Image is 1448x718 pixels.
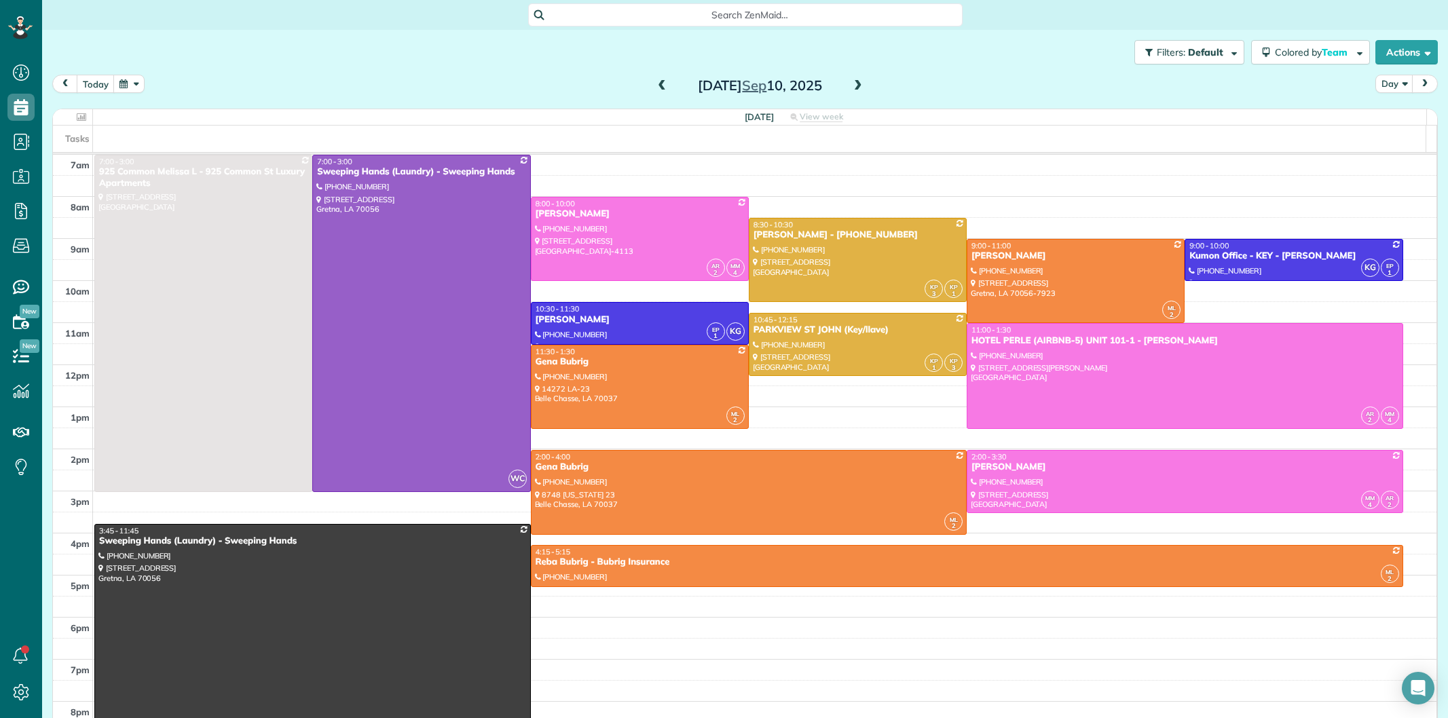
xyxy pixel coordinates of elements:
[1168,304,1176,311] span: ML
[536,452,571,461] span: 2:00 - 4:00
[71,454,90,465] span: 2pm
[71,664,90,675] span: 7pm
[1381,267,1398,280] small: 1
[971,241,1011,250] span: 9:00 - 11:00
[1386,262,1394,269] span: EP
[20,305,39,318] span: New
[753,324,963,336] div: PARKVIEW ST JOHN (Key/llave)
[536,304,580,314] span: 10:30 - 11:30
[1322,46,1350,58] span: Team
[1365,494,1375,502] span: MM
[71,706,90,717] span: 8pm
[675,78,844,93] h2: [DATE] 10, 2025
[730,262,740,269] span: MM
[65,133,90,144] span: Tasks
[536,547,571,556] span: 4:15 - 5:15
[1251,40,1370,64] button: Colored byTeam
[99,157,134,166] span: 7:00 - 3:00
[971,461,1399,473] div: [PERSON_NAME]
[950,283,958,290] span: KP
[1381,414,1398,427] small: 4
[1189,241,1229,250] span: 9:00 - 10:00
[71,496,90,507] span: 3pm
[1381,573,1398,586] small: 2
[726,322,745,341] span: KG
[317,157,352,166] span: 7:00 - 3:00
[971,250,1181,262] div: [PERSON_NAME]
[77,75,115,93] button: today
[1375,40,1438,64] button: Actions
[1381,499,1398,512] small: 2
[536,347,575,356] span: 11:30 - 1:30
[99,526,138,535] span: 3:45 - 11:45
[971,452,1007,461] span: 2:00 - 3:30
[950,357,958,364] span: KP
[1375,75,1413,93] button: Day
[707,267,724,280] small: 2
[65,370,90,381] span: 12pm
[71,202,90,212] span: 8am
[65,328,90,339] span: 11am
[727,414,744,427] small: 2
[712,326,720,333] span: EP
[930,283,938,290] span: KP
[1362,499,1379,512] small: 4
[945,520,962,533] small: 2
[731,410,739,417] span: ML
[1134,40,1244,64] button: Filters: Default
[1402,672,1434,704] div: Open Intercom Messenger
[71,244,90,254] span: 9am
[1189,250,1398,262] div: Kumon Office - KEY - [PERSON_NAME]
[754,315,798,324] span: 10:45 - 12:15
[535,461,963,473] div: Gena Bubrig
[971,325,1011,335] span: 11:00 - 1:30
[71,622,90,633] span: 6pm
[930,357,938,364] span: KP
[742,77,766,94] span: Sep
[1128,40,1244,64] a: Filters: Default
[71,159,90,170] span: 7am
[971,335,1399,347] div: HOTEL PERLE (AIRBNB-5) UNIT 101-1 - [PERSON_NAME]
[1366,410,1374,417] span: AR
[727,267,744,280] small: 4
[508,470,527,488] span: WC
[745,111,774,122] span: [DATE]
[535,208,745,220] div: [PERSON_NAME]
[945,288,962,301] small: 1
[71,412,90,423] span: 1pm
[1275,46,1352,58] span: Colored by
[316,166,526,178] div: Sweeping Hands (Laundry) - Sweeping Hands
[52,75,78,93] button: prev
[71,538,90,549] span: 4pm
[754,220,793,229] span: 8:30 - 10:30
[20,339,39,353] span: New
[925,362,942,375] small: 1
[71,580,90,591] span: 5pm
[800,111,843,122] span: View week
[1188,46,1224,58] span: Default
[535,314,745,326] div: [PERSON_NAME]
[1362,414,1379,427] small: 2
[1361,259,1379,277] span: KG
[65,286,90,297] span: 10am
[1412,75,1438,93] button: next
[945,362,962,375] small: 3
[1386,494,1394,502] span: AR
[950,516,958,523] span: ML
[707,330,724,343] small: 1
[1385,410,1394,417] span: MM
[536,199,575,208] span: 8:00 - 10:00
[1386,568,1394,575] span: ML
[711,262,720,269] span: AR
[98,535,527,547] div: Sweeping Hands (Laundry) - Sweeping Hands
[535,556,1399,568] div: Reba Bubrig - Bubrig Insurance
[535,356,745,368] div: Gena Bubrig
[1163,309,1180,322] small: 2
[925,288,942,301] small: 3
[98,166,308,189] div: 925 Common Melissa L - 925 Common St Luxury Apartments
[753,229,963,241] div: [PERSON_NAME] - [PHONE_NUMBER]
[1157,46,1185,58] span: Filters:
